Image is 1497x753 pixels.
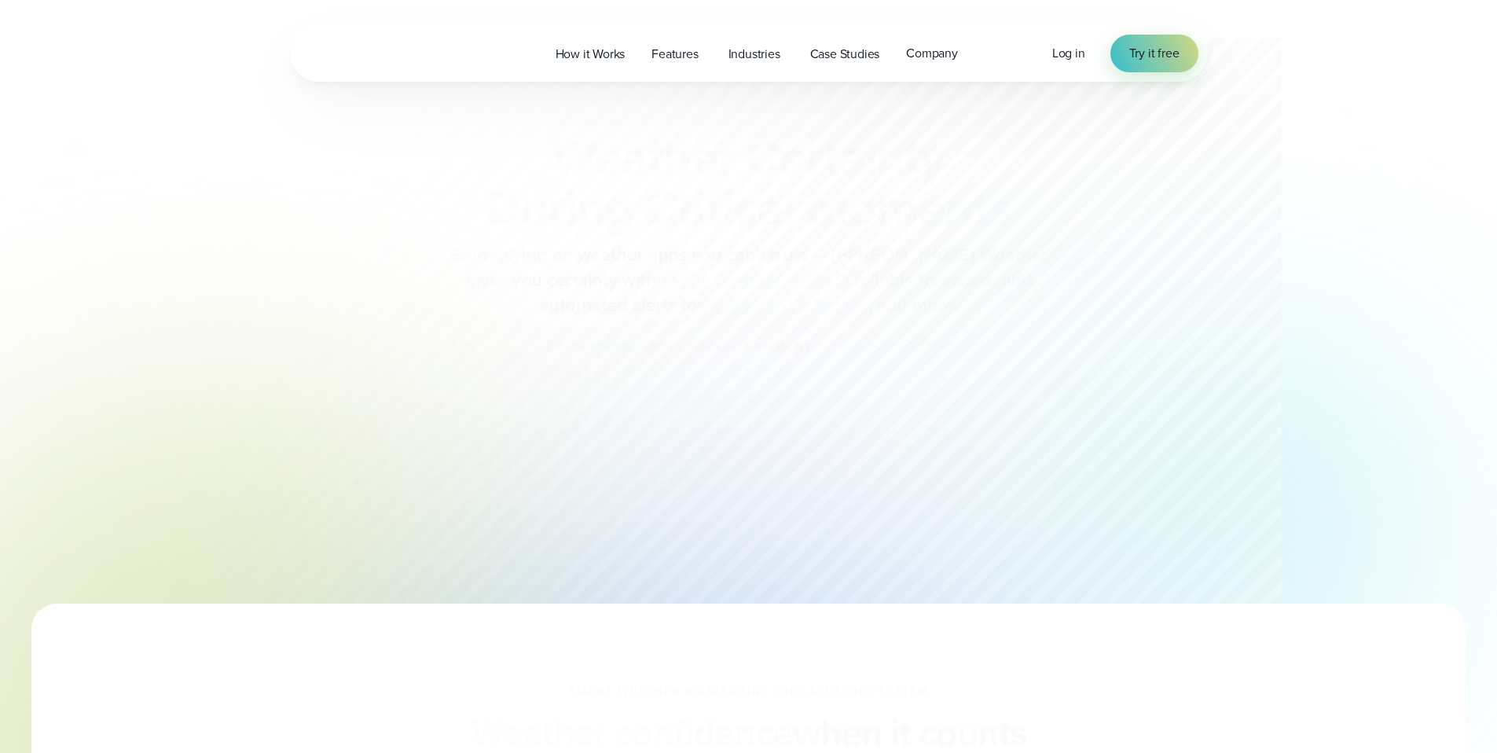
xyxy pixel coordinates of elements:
[797,38,893,70] a: Case Studies
[810,45,880,64] span: Case Studies
[728,45,780,64] span: Industries
[651,45,698,64] span: Features
[556,45,626,64] span: How it Works
[542,38,639,70] a: How it Works
[906,44,958,63] span: Company
[1052,44,1085,63] a: Log in
[1129,44,1180,63] span: Try it free
[1052,44,1085,62] span: Log in
[1110,35,1198,72] a: Try it free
